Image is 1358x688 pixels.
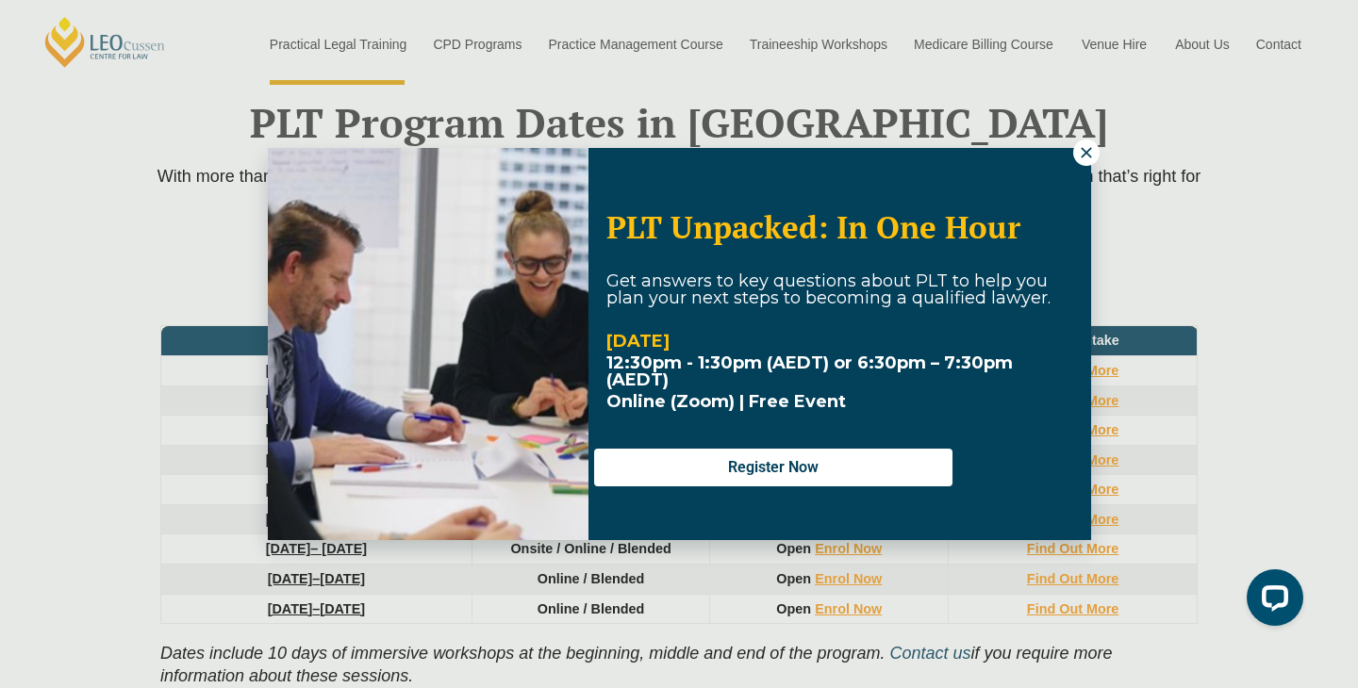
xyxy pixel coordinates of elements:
iframe: LiveChat chat widget [1232,562,1311,641]
span: Online (Zoom) | Free Event [606,391,846,412]
button: Close [1073,139,1100,166]
strong: 12:30pm - 1:30pm (AEDT) or 6:30pm – 7:30pm (AEDT) [606,352,1013,390]
img: Woman in yellow blouse holding folders looking to the right and smiling [268,148,588,540]
strong: [DATE] [606,331,670,352]
span: PLT Unpacked: In One Hour [606,206,1020,247]
span: Get answers to key questions about PLT to help you plan your next steps to becoming a qualified l... [606,270,1051,308]
button: Register Now [594,449,952,486]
